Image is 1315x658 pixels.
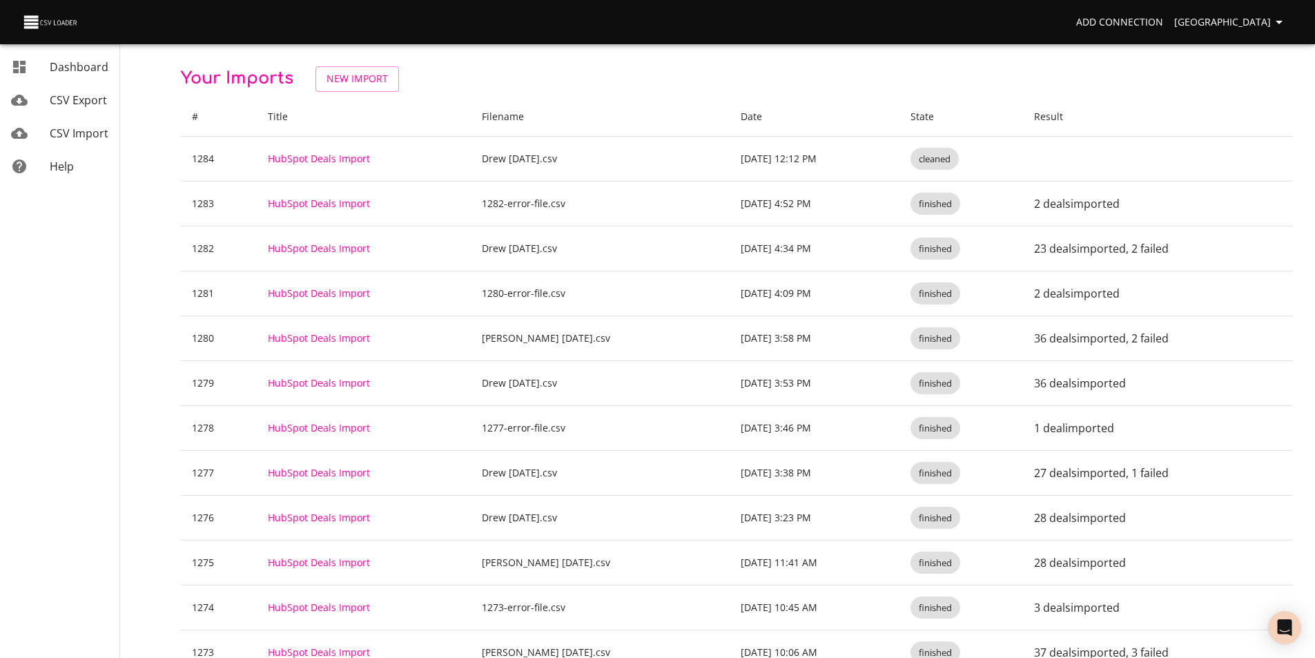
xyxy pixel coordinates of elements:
td: Drew [DATE].csv [471,450,730,495]
th: Title [257,97,471,137]
td: 1280-error-file.csv [471,271,730,316]
td: [DATE] 11:41 AM [730,540,899,585]
td: [DATE] 4:52 PM [730,181,899,226]
a: HubSpot Deals Import [268,601,370,614]
span: finished [910,467,960,480]
a: HubSpot Deals Import [268,421,370,434]
a: New Import [315,66,399,92]
span: Your Imports [181,69,293,88]
td: 1284 [181,136,257,181]
th: Date [730,97,899,137]
td: [DATE] 4:09 PM [730,271,899,316]
td: 1281 [181,271,257,316]
p: 3 deals imported [1034,599,1282,616]
span: finished [910,197,960,211]
span: [GEOGRAPHIC_DATA] [1174,14,1287,31]
td: 1280 [181,316,257,360]
td: [DATE] 4:34 PM [730,226,899,271]
td: 1273-error-file.csv [471,585,730,630]
td: [DATE] 3:58 PM [730,316,899,360]
p: 28 deals imported [1034,510,1282,526]
a: HubSpot Deals Import [268,197,370,210]
span: finished [910,512,960,525]
td: Drew [DATE].csv [471,495,730,540]
td: [DATE] 10:45 AM [730,585,899,630]
span: Help [50,159,74,174]
p: 27 deals imported , 1 failed [1034,465,1282,481]
td: 1282 [181,226,257,271]
td: [PERSON_NAME] [DATE].csv [471,316,730,360]
th: State [899,97,1023,137]
td: 1282-error-file.csv [471,181,730,226]
span: New Import [327,70,388,88]
span: finished [910,601,960,615]
span: CSV Export [50,93,107,108]
a: HubSpot Deals Import [268,287,370,300]
div: Open Intercom Messenger [1268,611,1301,644]
td: Drew [DATE].csv [471,226,730,271]
td: [DATE] 12:12 PM [730,136,899,181]
th: # [181,97,257,137]
span: finished [910,287,960,300]
td: 1274 [181,585,257,630]
td: [DATE] 3:53 PM [730,360,899,405]
span: finished [910,377,960,390]
td: 1277-error-file.csv [471,405,730,450]
p: 2 deals imported [1034,285,1282,302]
p: 2 deals imported [1034,195,1282,212]
a: HubSpot Deals Import [268,152,370,165]
p: 36 deals imported , 2 failed [1034,330,1282,347]
a: HubSpot Deals Import [268,511,370,524]
img: CSV Loader [22,12,80,32]
p: 1 deal imported [1034,420,1282,436]
td: [DATE] 3:38 PM [730,450,899,495]
a: HubSpot Deals Import [268,331,370,345]
span: finished [910,557,960,570]
a: HubSpot Deals Import [268,466,370,479]
td: [DATE] 3:23 PM [730,495,899,540]
td: 1283 [181,181,257,226]
span: Add Connection [1076,14,1163,31]
td: Drew [DATE].csv [471,360,730,405]
a: Add Connection [1071,10,1169,35]
td: 1275 [181,540,257,585]
span: finished [910,332,960,345]
span: Dashboard [50,59,108,75]
th: Result [1023,97,1293,137]
button: [GEOGRAPHIC_DATA] [1169,10,1293,35]
td: [DATE] 3:46 PM [730,405,899,450]
p: 36 deals imported [1034,375,1282,391]
td: 1278 [181,405,257,450]
p: 28 deals imported [1034,554,1282,571]
span: cleaned [910,153,959,166]
p: 23 deals imported , 2 failed [1034,240,1282,257]
td: 1276 [181,495,257,540]
a: HubSpot Deals Import [268,556,370,569]
td: Drew [DATE].csv [471,136,730,181]
td: 1277 [181,450,257,495]
a: HubSpot Deals Import [268,376,370,389]
a: HubSpot Deals Import [268,242,370,255]
th: Filename [471,97,730,137]
td: 1279 [181,360,257,405]
span: CSV Import [50,126,108,141]
td: [PERSON_NAME] [DATE].csv [471,540,730,585]
span: finished [910,242,960,255]
span: finished [910,422,960,435]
